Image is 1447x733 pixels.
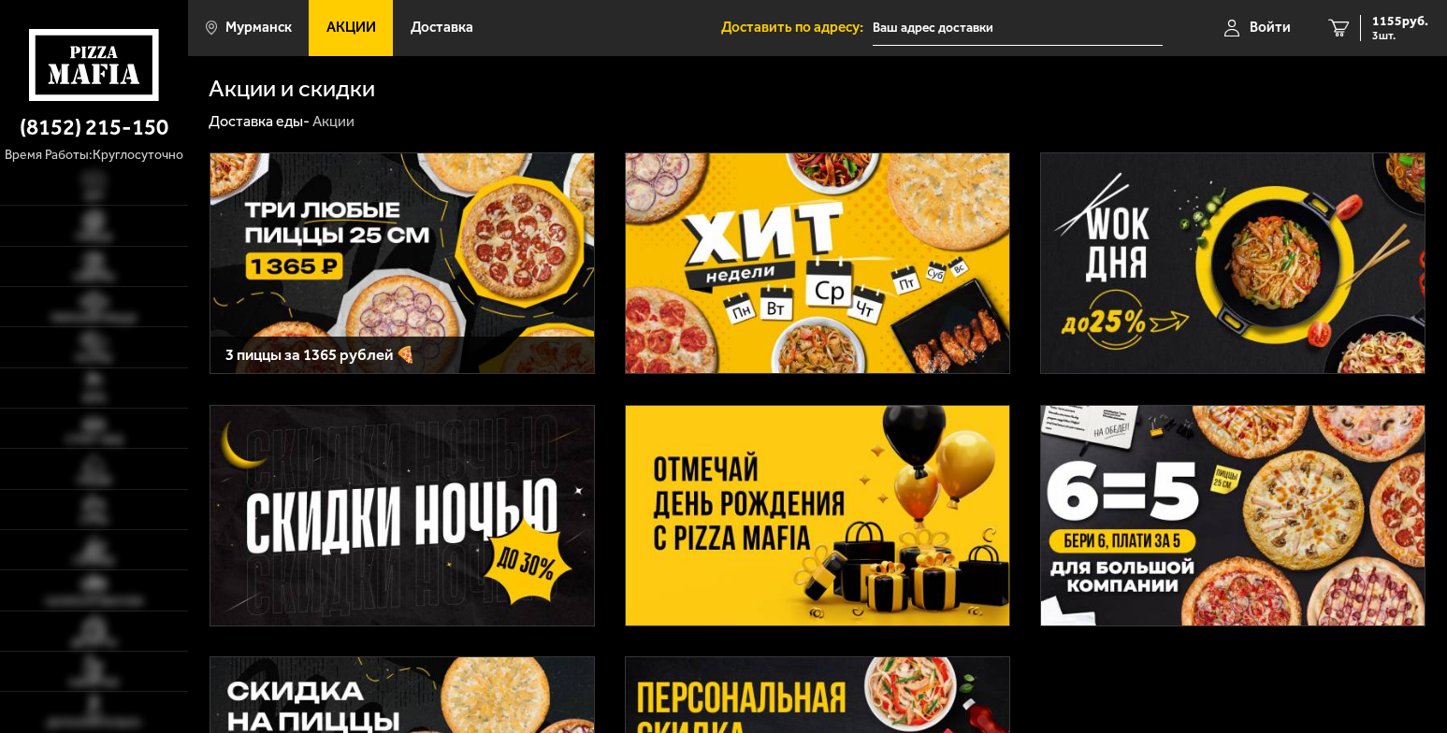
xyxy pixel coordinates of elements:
[873,11,1162,46] input: Ваш адрес доставки
[209,77,375,101] h1: Акции и скидки
[1372,30,1428,41] span: 3 шт.
[210,152,595,374] a: 3 пиццы за 1365 рублей 🍕
[312,112,355,132] div: Акции
[225,347,579,363] h3: 3 пиццы за 1365 рублей 🍕
[721,21,873,35] span: Доставить по адресу:
[411,21,473,35] span: Доставка
[225,21,292,35] span: Мурманск
[209,112,310,130] a: Доставка еды-
[326,21,376,35] span: Акции
[1372,15,1428,28] span: 1155 руб.
[1250,21,1291,35] span: Войти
